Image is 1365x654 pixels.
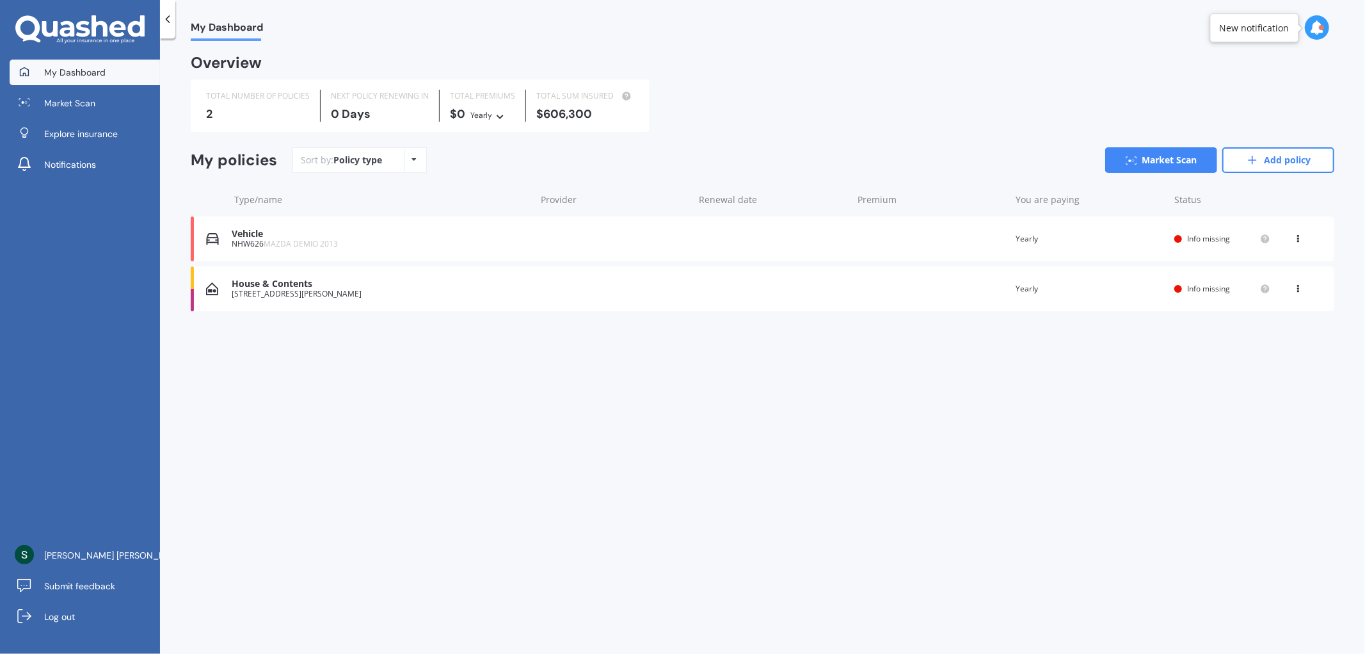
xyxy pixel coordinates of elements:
[10,573,160,599] a: Submit feedback
[536,90,634,102] div: TOTAL SUM INSURED
[15,545,34,564] img: ACg8ocJ0-PPvxXEuJyShpQEBMMs48r3ar_AvkIYf7prN9llqUguH5g=s96-c
[1187,233,1230,244] span: Info missing
[44,97,95,110] span: Market Scan
[1016,282,1164,295] div: Yearly
[232,279,529,290] div: House & Contents
[44,580,115,593] span: Submit feedback
[1105,147,1217,173] a: Market Scan
[206,90,310,102] div: TOTAL NUMBER OF POLICIES
[536,108,634,120] div: $606,300
[301,154,382,167] div: Sort by:
[10,152,160,177] a: Notifications
[10,90,160,116] a: Market Scan
[206,282,218,295] img: House & Contents
[1222,147,1334,173] a: Add policy
[450,108,515,122] div: $0
[470,109,492,122] div: Yearly
[10,121,160,147] a: Explore insurance
[10,604,160,630] a: Log out
[191,21,263,38] span: My Dashboard
[191,151,277,170] div: My policies
[234,193,531,206] div: Type/name
[44,158,96,171] span: Notifications
[232,240,529,249] div: NHW626
[541,193,689,206] div: Provider
[264,238,338,249] span: MAZDA DEMIO 2013
[1174,193,1270,206] div: Status
[1187,283,1230,294] span: Info missing
[333,154,382,167] div: Policy type
[206,108,310,120] div: 2
[44,610,75,623] span: Log out
[44,66,106,79] span: My Dashboard
[331,108,429,120] div: 0 Days
[232,290,529,298] div: [STREET_ADDRESS][PERSON_NAME]
[44,549,186,562] span: [PERSON_NAME] [PERSON_NAME]
[1016,193,1165,206] div: You are paying
[10,60,160,85] a: My Dashboard
[44,127,118,140] span: Explore insurance
[206,233,219,245] img: Vehicle
[450,90,515,102] div: TOTAL PREMIUMS
[858,193,1006,206] div: Premium
[699,193,848,206] div: Renewal date
[1220,22,1289,35] div: New notification
[10,543,160,568] a: [PERSON_NAME] [PERSON_NAME]
[191,56,262,69] div: Overview
[232,229,529,240] div: Vehicle
[1016,233,1164,245] div: Yearly
[331,90,429,102] div: NEXT POLICY RENEWING IN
